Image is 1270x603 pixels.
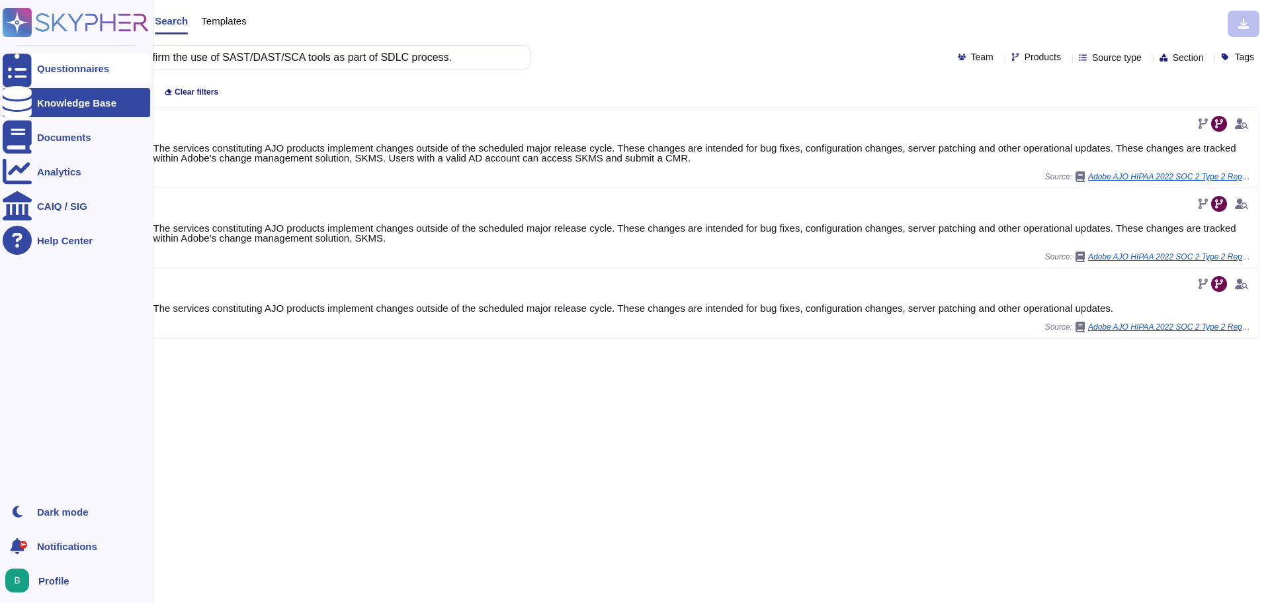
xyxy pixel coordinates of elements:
[5,569,29,592] img: user
[153,223,1253,243] div: The services constituting AJO products implement changes outside of the scheduled major release c...
[3,566,38,595] button: user
[153,303,1253,313] div: The services constituting AJO products implement changes outside of the scheduled major release c...
[3,157,150,186] a: Analytics
[37,132,91,142] div: Documents
[38,576,69,586] span: Profile
[1088,253,1253,261] span: Adobe AJO HIPAA 2022 SOC 2 Type 2 Report 1031 EV Final unlocked.pdf
[3,191,150,220] a: CAIQ / SIG
[19,541,27,549] div: 9+
[153,143,1253,163] div: The services constituting AJO products implement changes outside of the scheduled major release c...
[1234,52,1254,62] span: Tags
[3,226,150,255] a: Help Center
[1173,53,1204,62] span: Section
[3,88,150,117] a: Knowledge Base
[1045,322,1253,332] span: Source:
[37,236,93,246] div: Help Center
[1092,53,1142,62] span: Source type
[3,54,150,83] a: Questionnaires
[37,541,97,551] span: Notifications
[971,52,994,62] span: Team
[37,507,89,517] div: Dark mode
[1088,173,1253,181] span: Adobe AJO HIPAA 2022 SOC 2 Type 2 Report 1031 EV Final unlocked.pdf
[37,201,87,211] div: CAIQ / SIG
[37,167,81,177] div: Analytics
[37,64,109,73] div: Questionnaires
[1045,171,1253,182] span: Source:
[175,88,218,96] span: Clear filters
[37,98,116,108] div: Knowledge Base
[1025,52,1061,62] span: Products
[52,46,517,69] input: Search a question or template...
[3,122,150,152] a: Documents
[1088,323,1253,331] span: Adobe AJO HIPAA 2022 SOC 2 Type 2 Report 1031 EV Final unlocked.pdf
[155,16,188,26] span: Search
[1045,252,1253,262] span: Source:
[201,16,246,26] span: Templates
